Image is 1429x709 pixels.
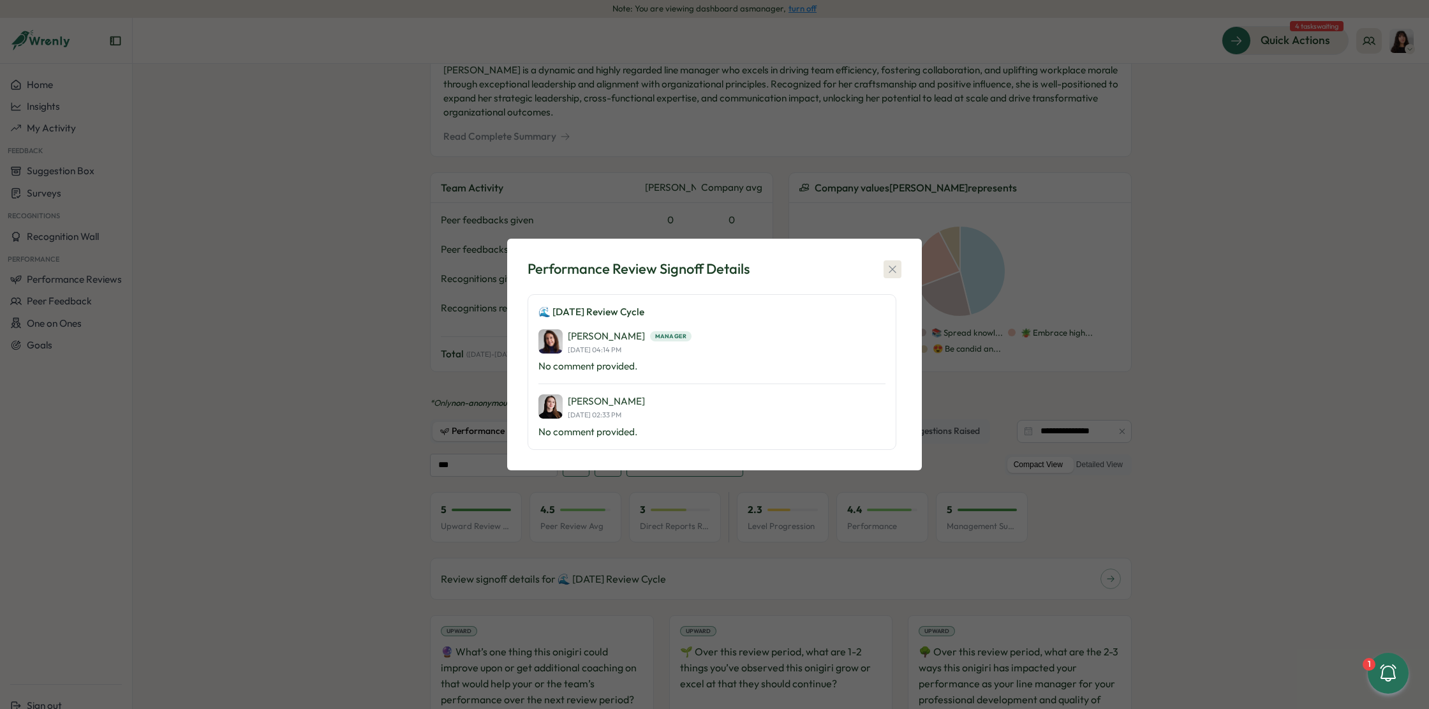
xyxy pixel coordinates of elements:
img: Viktoria Korzhova [538,329,563,354]
p: [PERSON_NAME] [568,329,645,343]
p: [PERSON_NAME] [568,394,645,408]
div: 1 [1363,658,1375,671]
p: No comment provided. [538,425,885,439]
img: Elena Ladushyna [538,394,563,419]
div: Performance Review Signoff Details [528,259,750,279]
p: [DATE] 04:14 PM [568,346,692,354]
span: manager [655,332,687,341]
p: 🌊 [DATE] Review Cycle [538,305,885,319]
button: 1 [1368,653,1409,694]
p: No comment provided. [538,359,885,373]
p: [DATE] 02:33 PM [568,411,645,419]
